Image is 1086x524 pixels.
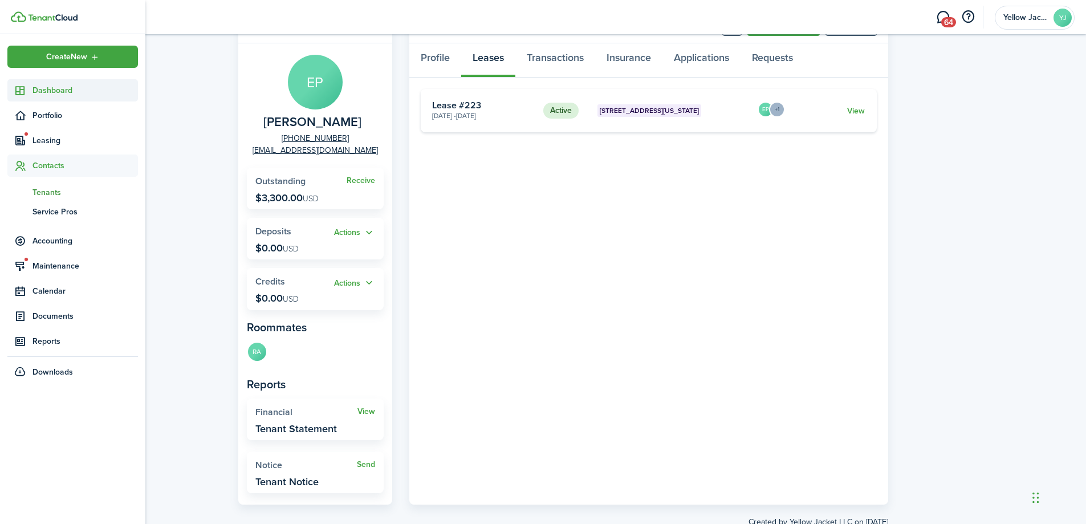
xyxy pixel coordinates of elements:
[247,376,384,393] panel-main-subtitle: Reports
[334,277,375,290] button: Open menu
[741,43,804,78] a: Requests
[46,53,87,61] span: Create New
[288,55,343,109] avatar-text: EP
[32,206,138,218] span: Service Pros
[7,182,138,202] a: Tenants
[255,407,357,417] widget-stats-title: Financial
[774,101,785,117] button: Open menu
[32,366,73,378] span: Downloads
[32,310,138,322] span: Documents
[255,460,357,470] widget-stats-title: Notice
[255,423,337,434] widget-stats-description: Tenant Statement
[941,17,956,27] span: 64
[32,135,138,147] span: Leasing
[32,335,138,347] span: Reports
[662,43,741,78] a: Applications
[1032,481,1039,515] div: Drag
[263,115,361,129] span: Edgar Pineda
[7,330,138,352] a: Reports
[303,193,319,205] span: USD
[11,11,26,22] img: TenantCloud
[255,192,319,204] p: $3,300.00
[32,285,138,297] span: Calendar
[409,43,461,78] a: Profile
[32,160,138,172] span: Contacts
[515,43,595,78] a: Transactions
[432,100,535,111] card-title: Lease #223
[283,293,299,305] span: USD
[255,293,299,304] p: $0.00
[334,226,375,239] button: Actions
[32,109,138,121] span: Portfolio
[347,176,375,185] a: Receive
[7,79,138,101] a: Dashboard
[932,3,954,32] a: Messaging
[28,14,78,21] img: TenantCloud
[847,105,865,117] a: View
[282,132,349,144] a: [PHONE_NUMBER]
[769,101,785,117] menu-trigger: +1
[1029,469,1086,524] iframe: Chat Widget
[432,111,535,121] card-description: [DATE] - [DATE]
[247,319,384,336] panel-main-subtitle: Roommates
[7,46,138,68] button: Open menu
[255,174,306,188] span: Outstanding
[7,202,138,221] a: Service Pros
[334,226,375,239] button: Open menu
[32,84,138,96] span: Dashboard
[255,275,285,288] span: Credits
[357,407,375,416] a: View
[255,225,291,238] span: Deposits
[1003,14,1049,22] span: Yellow Jacket LLC
[247,342,267,364] a: RA
[958,7,978,27] button: Open resource center
[543,103,579,119] status: Active
[1054,9,1072,27] avatar-text: YJ
[600,105,699,116] span: [STREET_ADDRESS][US_STATE]
[595,43,662,78] a: Insurance
[255,476,319,488] widget-stats-description: Tenant Notice
[253,144,378,156] a: [EMAIL_ADDRESS][DOMAIN_NAME]
[32,260,138,272] span: Maintenance
[32,235,138,247] span: Accounting
[334,277,375,290] button: Actions
[248,343,266,361] avatar-text: RA
[32,186,138,198] span: Tenants
[357,460,375,469] a: Send
[283,243,299,255] span: USD
[255,242,299,254] p: $0.00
